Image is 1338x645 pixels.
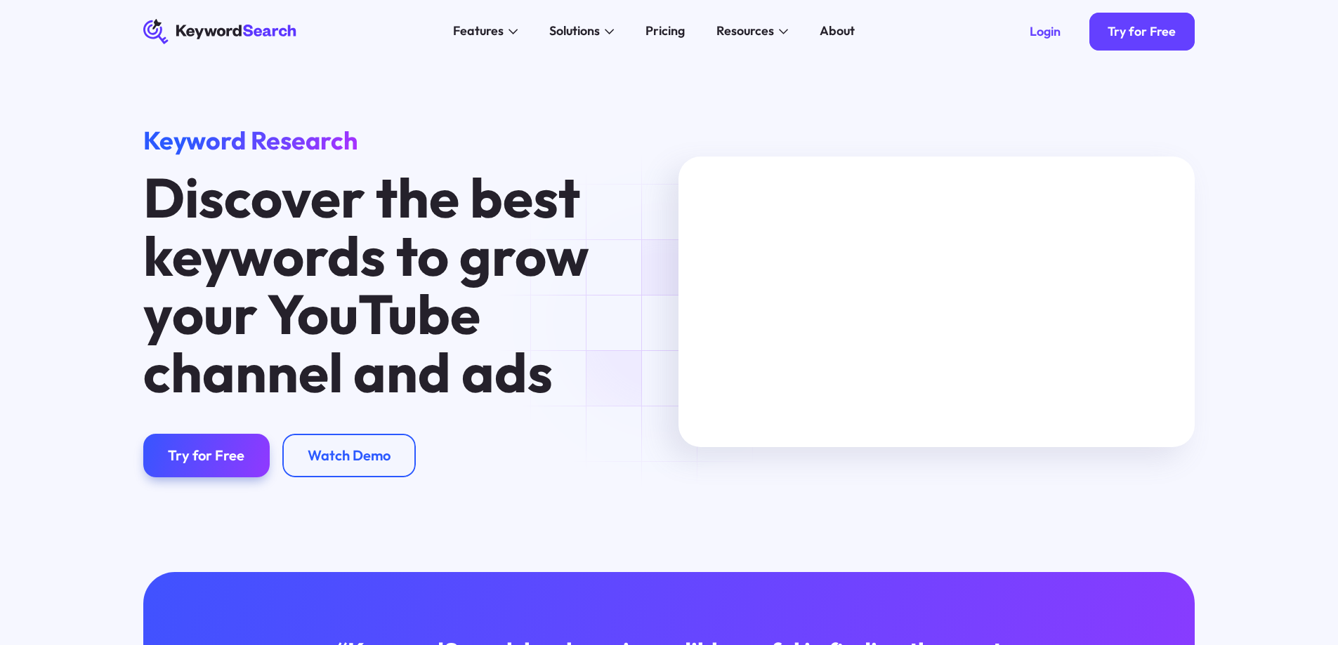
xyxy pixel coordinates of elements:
[1089,13,1195,51] a: Try for Free
[308,446,391,464] div: Watch Demo
[645,22,685,41] div: Pricing
[549,22,600,41] div: Solutions
[168,446,244,464] div: Try for Free
[143,124,358,156] span: Keyword Research
[811,19,865,44] a: About
[143,434,270,478] a: Try for Free
[716,22,774,41] div: Resources
[1030,24,1061,39] div: Login
[1011,13,1080,51] a: Login
[1108,24,1176,39] div: Try for Free
[143,168,597,402] h1: Discover the best keywords to grow your YouTube channel and ads
[678,157,1195,447] iframe: MKTG_Keyword Search Manuel Search Tutorial_040623
[636,19,695,44] a: Pricing
[820,22,855,41] div: About
[453,22,504,41] div: Features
